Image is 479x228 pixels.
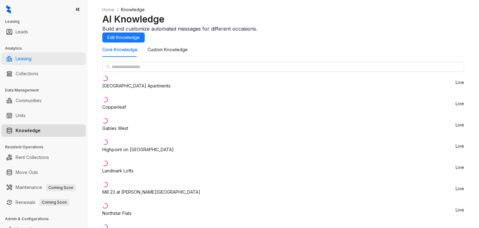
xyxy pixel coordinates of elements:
[102,46,138,53] div: Core Knowledge
[39,199,69,206] span: Coming Soon
[456,102,464,106] span: Live
[148,46,188,53] div: Custom Knowledge
[101,6,116,13] a: Home
[102,13,464,25] h2: AI Knowledge
[1,166,86,179] li: Move Outs
[102,146,174,153] div: Highpoint on [GEOGRAPHIC_DATA]
[456,208,464,212] span: Live
[102,32,145,42] button: Edit Knowledge
[102,125,128,132] div: Gables West
[6,5,11,14] img: logo
[107,34,140,41] span: Edit Knowledge
[1,67,86,80] li: Collections
[16,196,69,209] a: RenewalsComing Soon
[16,67,38,80] a: Collections
[16,52,31,65] a: Leasing
[5,46,87,51] h3: Analytics
[1,109,86,122] li: Units
[102,82,171,89] div: [GEOGRAPHIC_DATA] Apartments
[5,19,87,24] h3: Leasing
[1,151,86,164] li: Rent Collections
[16,26,28,38] a: Leads
[102,104,126,111] div: Copperleaf
[102,189,200,196] div: Mill 23 at [PERSON_NAME][GEOGRAPHIC_DATA]
[456,80,464,85] span: Live
[16,94,41,107] a: Communities
[46,184,76,191] span: Coming Soon
[1,124,86,137] li: Knowledge
[456,165,464,170] span: Live
[121,7,145,12] span: Knowledge
[456,186,464,191] span: Live
[1,52,86,65] li: Leasing
[1,181,86,194] li: Maintenance
[102,167,133,174] div: Landmark Lofts
[456,123,464,127] span: Live
[5,144,87,150] h3: Resident Operations
[5,87,87,93] h3: Data Management
[1,94,86,107] li: Communities
[16,109,26,122] a: Units
[456,144,464,148] span: Live
[1,196,86,209] li: Renewals
[106,65,110,69] span: search
[16,166,38,179] a: Move Outs
[16,151,49,164] a: Rent Collections
[117,6,119,13] li: /
[102,210,132,217] div: Northstar Flats
[5,216,87,222] h3: Admin & Configurations
[1,26,86,38] li: Leads
[16,124,41,137] a: Knowledge
[102,25,464,32] div: Build and customize automated messages for different occasions.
